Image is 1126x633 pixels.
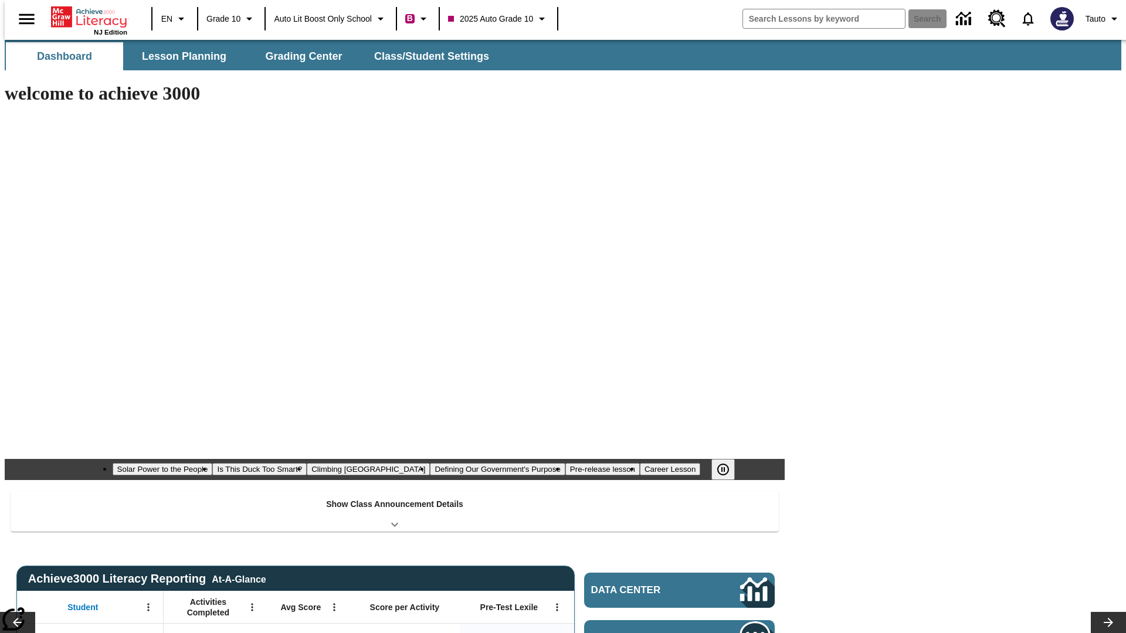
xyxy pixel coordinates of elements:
[11,491,779,532] div: Show Class Announcement Details
[202,8,261,29] button: Grade: Grade 10, Select a grade
[1086,13,1105,25] span: Tauto
[591,584,701,596] span: Data Center
[480,602,538,612] span: Pre-Test Lexile
[126,42,243,70] button: Lesson Planning
[743,9,905,28] input: search field
[269,8,392,29] button: School: Auto Lit Boost only School, Select your school
[5,40,1121,70] div: SubNavbar
[711,459,747,480] div: Pause
[443,8,554,29] button: Class: 2025 Auto Grade 10, Select your class
[156,8,194,29] button: Language: EN, Select a language
[401,8,435,29] button: Boost Class color is violet red. Change class color
[307,463,430,475] button: Slide 3 Climbing Mount Tai
[280,602,321,612] span: Avg Score
[711,459,735,480] button: Pause
[1081,8,1126,29] button: Profile/Settings
[51,5,127,29] a: Home
[949,3,981,35] a: Data Center
[1013,4,1043,34] a: Notifications
[169,597,247,618] span: Activities Completed
[140,598,157,616] button: Open Menu
[51,4,127,36] div: Home
[9,2,44,36] button: Open side menu
[1050,7,1074,30] img: Avatar
[212,463,307,475] button: Slide 2 Is This Duck Too Smart?
[448,13,533,25] span: 2025 Auto Grade 10
[407,11,413,26] span: B
[325,598,343,616] button: Open Menu
[640,463,700,475] button: Slide 6 Career Lesson
[365,42,498,70] button: Class/Student Settings
[243,598,261,616] button: Open Menu
[245,42,362,70] button: Grading Center
[584,573,775,608] a: Data Center
[981,3,1013,35] a: Resource Center, Will open in new tab
[5,83,785,104] h1: welcome to achieve 3000
[548,598,566,616] button: Open Menu
[1043,4,1081,34] button: Select a new avatar
[113,463,213,475] button: Slide 1 Solar Power to the People
[370,602,440,612] span: Score per Activity
[430,463,565,475] button: Slide 4 Defining Our Government's Purpose
[212,572,266,585] div: At-A-Glance
[6,42,123,70] button: Dashboard
[565,463,640,475] button: Slide 5 Pre-release lesson
[67,602,98,612] span: Student
[326,498,463,511] p: Show Class Announcement Details
[94,29,127,36] span: NJ Edition
[5,42,500,70] div: SubNavbar
[28,572,266,586] span: Achieve3000 Literacy Reporting
[274,13,372,25] span: Auto Lit Boost only School
[1091,612,1126,633] button: Lesson carousel, Next
[161,13,172,25] span: EN
[206,13,240,25] span: Grade 10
